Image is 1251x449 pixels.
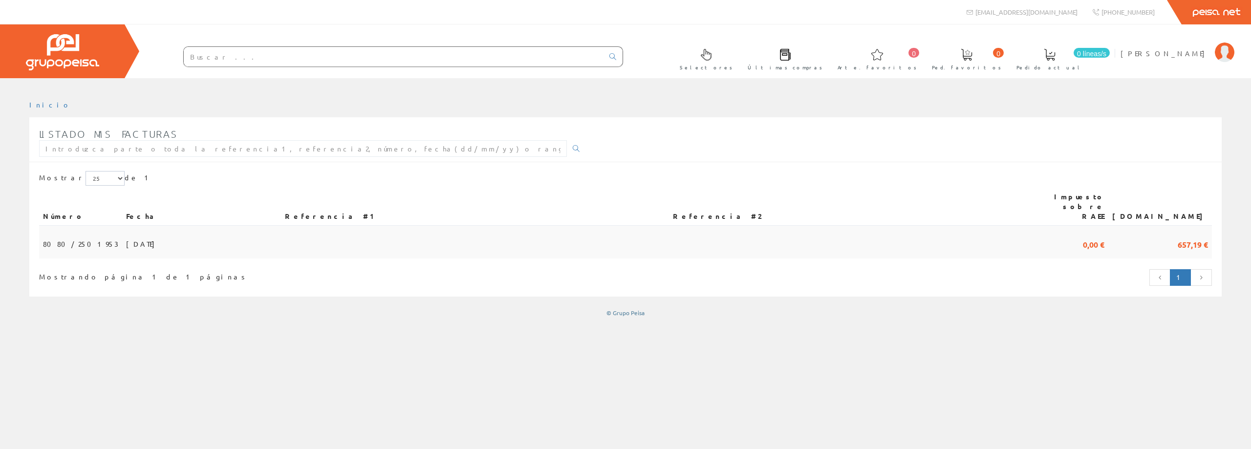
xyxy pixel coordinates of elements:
[748,64,822,71] font: Últimas compras
[1101,8,1155,16] font: [PHONE_NUMBER]
[184,47,604,66] input: Buscar ...
[606,309,645,317] font: © Grupo Peisa
[1054,192,1104,220] font: Impuesto sobre RAEE
[86,171,125,186] select: Mostrar
[39,272,248,281] font: Mostrando página 1 de 1 páginas
[1176,273,1185,281] font: 1
[26,34,99,70] img: Grupo Peisa
[1121,49,1210,58] font: [PERSON_NAME]
[680,64,733,71] font: Selectores
[1083,239,1104,250] font: 0,00 €
[126,212,158,220] font: Fecha
[932,64,1001,71] font: Ped. favoritos
[1121,41,1234,50] a: [PERSON_NAME]
[1178,239,1208,250] font: 657,19 €
[1190,269,1212,286] a: Página siguiente
[39,128,178,140] font: Listado mis facturas
[43,239,118,248] font: 8080/2501953
[1016,64,1083,71] font: Pedido actual
[738,41,827,76] a: Últimas compras
[39,173,86,182] font: Mostrar
[912,50,916,58] font: 0
[670,41,737,76] a: Selectores
[29,100,71,109] a: Inicio
[838,64,917,71] font: Arte. favoritos
[285,212,379,220] font: Referencia #1
[975,8,1078,16] font: [EMAIL_ADDRESS][DOMAIN_NAME]
[673,212,761,220] font: Referencia #2
[1170,269,1191,286] a: Página actual
[39,140,567,157] input: Introduzca parte o toda la referencia1, referencia2, número, fecha(dd/mm/yy) o rango de fechas(dd...
[996,50,1000,58] font: 0
[1112,212,1208,220] font: [DOMAIN_NAME]
[1149,269,1171,286] a: Página anterior
[126,239,160,248] font: [DATE]
[1077,50,1106,58] font: 0 líneas/s
[125,173,152,182] font: de 1
[43,212,84,220] font: Número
